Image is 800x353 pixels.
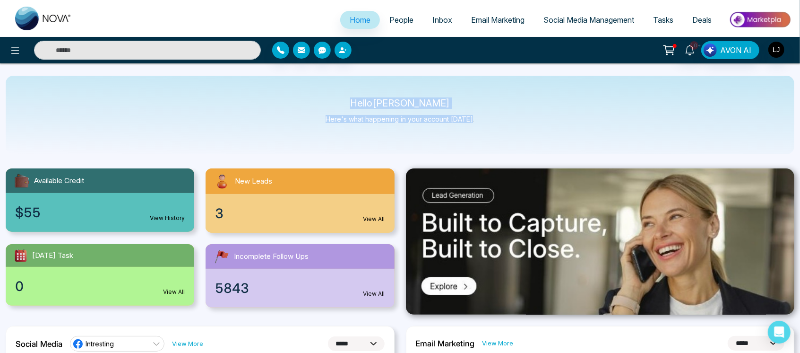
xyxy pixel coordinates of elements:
span: People [389,15,413,25]
a: People [380,11,423,29]
a: View History [150,214,185,222]
span: Inbox [432,15,452,25]
img: availableCredit.svg [13,172,30,189]
span: Available Credit [34,176,84,186]
span: 5843 [215,278,249,298]
a: Tasks [644,11,683,29]
a: New Leads3View All [200,168,400,233]
a: Home [340,11,380,29]
img: Market-place.gif [726,9,794,30]
span: 3 [215,203,224,223]
a: Deals [683,11,721,29]
button: AVON AI [701,41,759,59]
span: AVON AI [720,44,751,56]
span: Incomplete Follow Ups [234,251,309,262]
img: newLeads.svg [213,172,231,190]
span: $55 [15,203,41,222]
img: Nova CRM Logo [15,7,72,30]
p: Here's what happening in your account [DATE]. [326,115,474,123]
img: . [406,168,795,315]
a: Inbox [423,11,462,29]
a: View All [163,288,185,296]
a: Social Media Management [534,11,644,29]
a: View More [172,339,203,348]
span: 10+ [690,41,698,50]
span: Tasks [653,15,673,25]
h2: Social Media [16,339,62,349]
p: Hello [PERSON_NAME] [326,99,474,107]
span: [DATE] Task [32,250,73,261]
img: followUps.svg [213,248,230,265]
img: User Avatar [768,42,784,58]
a: Incomplete Follow Ups5843View All [200,244,400,308]
span: 0 [15,276,24,296]
span: New Leads [235,176,272,187]
span: Social Media Management [543,15,634,25]
span: Home [350,15,370,25]
img: Lead Flow [704,44,717,57]
a: View All [363,290,385,298]
span: Email Marketing [471,15,525,25]
h2: Email Marketing [416,339,475,348]
a: Email Marketing [462,11,534,29]
img: todayTask.svg [13,248,28,263]
a: View All [363,215,385,223]
div: Open Intercom Messenger [768,321,791,344]
span: Intresting [86,339,114,348]
span: Deals [692,15,712,25]
a: View More [482,339,514,348]
a: 10+ [679,41,701,58]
